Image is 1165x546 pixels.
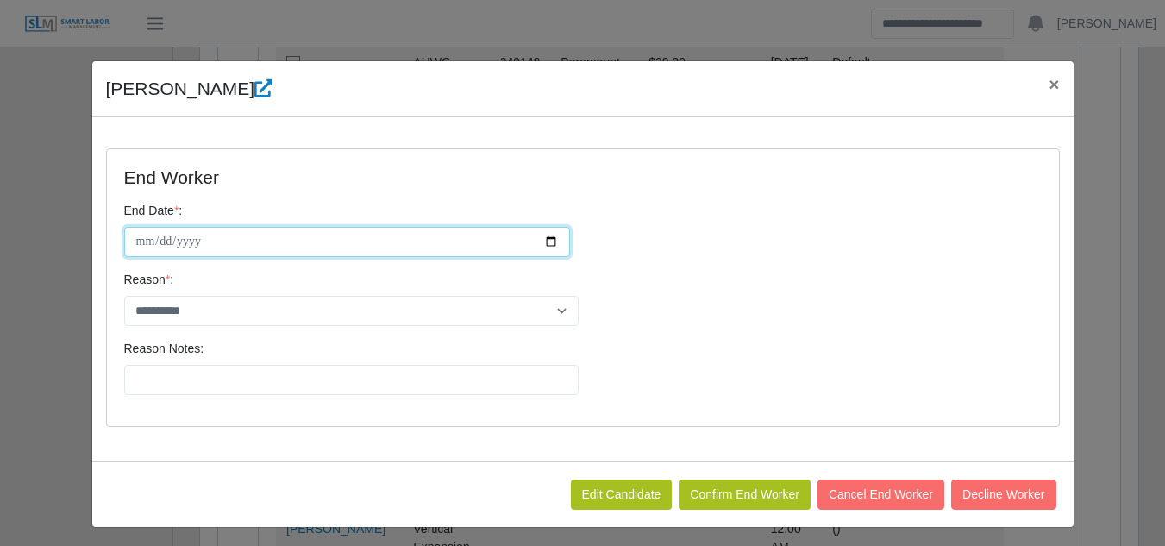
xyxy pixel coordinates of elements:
h4: End Worker [124,166,806,188]
span: × [1049,74,1059,94]
a: Edit Candidate [571,480,673,510]
label: End Date : [124,202,183,220]
label: Reason : [124,271,174,289]
button: Cancel End Worker [817,480,944,510]
h4: [PERSON_NAME] [106,75,273,103]
button: Close [1035,61,1073,107]
label: Reason Notes: [124,340,204,358]
button: Confirm End Worker [679,480,811,510]
button: Decline Worker [951,480,1055,510]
